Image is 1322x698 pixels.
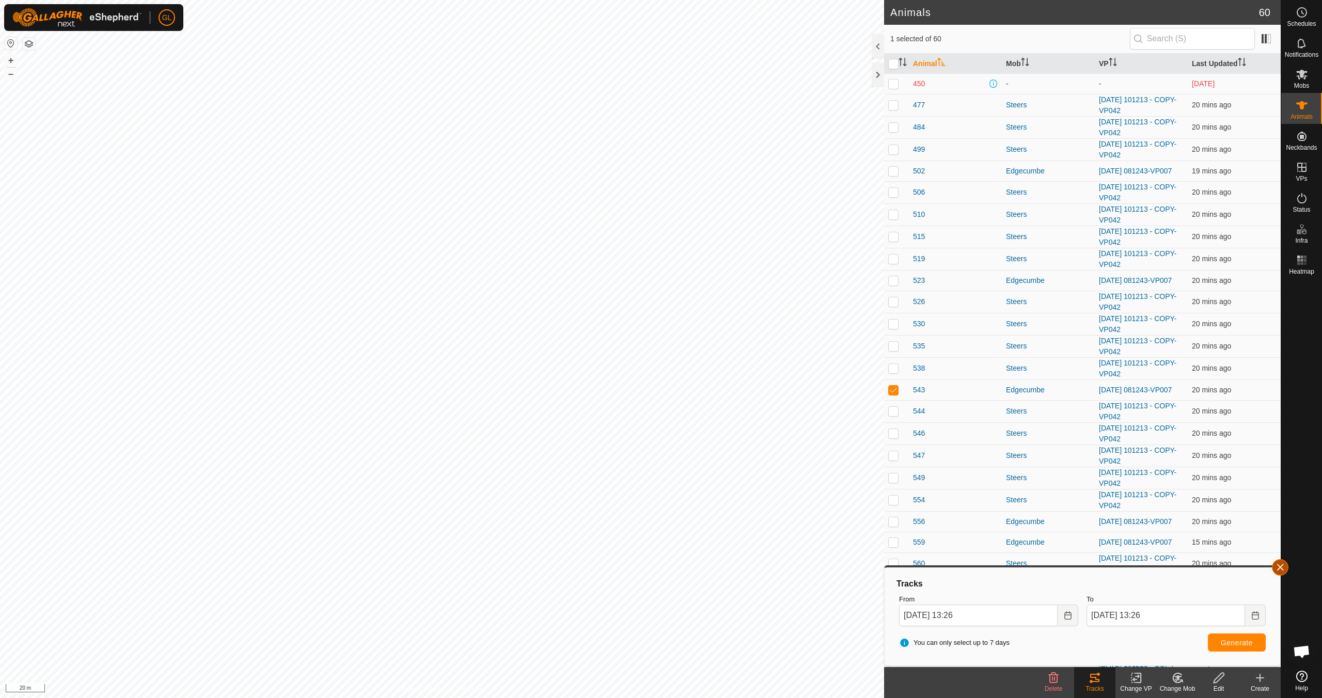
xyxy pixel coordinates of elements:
[1099,359,1176,378] a: [DATE] 101213 - COPY-VP042
[1006,537,1091,548] div: Edgecumbe
[1221,639,1253,647] span: Generate
[1192,496,1231,504] span: 11 Sept 2025, 1:06 pm
[913,558,925,569] span: 560
[913,231,925,242] span: 515
[1198,684,1239,693] div: Edit
[913,495,925,505] span: 554
[1293,207,1310,213] span: Status
[913,209,925,220] span: 510
[1006,319,1091,329] div: Steers
[1192,407,1231,415] span: 11 Sept 2025, 1:06 pm
[1099,205,1176,224] a: [DATE] 101213 - COPY-VP042
[895,578,1270,590] div: Tracks
[1239,684,1281,693] div: Create
[1192,297,1231,306] span: 11 Sept 2025, 1:06 pm
[913,144,925,155] span: 499
[1099,424,1176,443] a: [DATE] 101213 - COPY-VP042
[913,187,925,198] span: 506
[1045,685,1063,692] span: Delete
[1192,188,1231,196] span: 11 Sept 2025, 1:06 pm
[913,537,925,548] span: 559
[899,638,1010,648] span: You can only select up to 7 days
[1021,59,1029,68] p-sorticon: Activate to sort
[913,319,925,329] span: 530
[1192,232,1231,241] span: 11 Sept 2025, 1:06 pm
[1058,605,1078,626] button: Choose Date
[1006,209,1091,220] div: Steers
[913,516,925,527] span: 556
[1290,114,1313,120] span: Animals
[913,166,925,177] span: 502
[1192,320,1231,328] span: 11 Sept 2025, 1:06 pm
[890,34,1130,44] span: 1 selected of 60
[913,428,925,439] span: 546
[1192,80,1215,88] span: 2 Sept 2025, 4:36 pm
[1006,144,1091,155] div: Steers
[1109,59,1117,68] p-sorticon: Activate to sort
[1192,342,1231,350] span: 11 Sept 2025, 1:06 pm
[1130,28,1255,50] input: Search (S)
[899,594,1078,605] label: From
[1192,364,1231,372] span: 11 Sept 2025, 1:06 pm
[1099,468,1176,487] a: [DATE] 101213 - COPY-VP042
[1006,275,1091,286] div: Edgecumbe
[899,59,907,68] p-sorticon: Activate to sort
[1006,472,1091,483] div: Steers
[913,450,925,461] span: 547
[1099,292,1176,311] a: [DATE] 101213 - COPY-VP042
[1192,167,1231,175] span: 11 Sept 2025, 1:06 pm
[937,59,946,68] p-sorticon: Activate to sort
[1281,667,1322,695] a: Help
[1115,684,1157,693] div: Change VP
[1157,684,1198,693] div: Change Mob
[1259,5,1270,20] span: 60
[1192,429,1231,437] span: 11 Sept 2025, 1:06 pm
[1099,386,1172,394] a: [DATE] 081243-VP007
[913,385,925,395] span: 543
[1006,495,1091,505] div: Steers
[1099,227,1176,246] a: [DATE] 101213 - COPY-VP042
[162,12,172,23] span: GL
[1006,450,1091,461] div: Steers
[1245,605,1266,626] button: Choose Date
[1295,685,1308,691] span: Help
[1006,558,1091,569] div: Steers
[1006,122,1091,133] div: Steers
[12,8,141,27] img: Gallagher Logo
[913,472,925,483] span: 549
[913,253,925,264] span: 519
[1294,83,1309,89] span: Mobs
[1192,101,1231,109] span: 11 Sept 2025, 1:06 pm
[1099,554,1176,573] a: [DATE] 101213 - COPY-VP042
[1192,451,1231,459] span: 11 Sept 2025, 1:06 pm
[1289,268,1314,275] span: Heatmap
[1099,118,1176,137] a: [DATE] 101213 - COPY-VP042
[1099,140,1176,159] a: [DATE] 101213 - COPY-VP042
[1188,54,1281,74] th: Last Updated
[1192,386,1231,394] span: 11 Sept 2025, 1:06 pm
[1192,210,1231,218] span: 11 Sept 2025, 1:06 pm
[1006,428,1091,439] div: Steers
[1099,402,1176,421] a: [DATE] 101213 - COPY-VP042
[452,685,483,694] a: Contact Us
[1287,21,1316,27] span: Schedules
[1099,314,1176,334] a: [DATE] 101213 - COPY-VP042
[401,685,440,694] a: Privacy Policy
[1006,253,1091,264] div: Steers
[1192,123,1231,131] span: 11 Sept 2025, 1:06 pm
[1006,296,1091,307] div: Steers
[1296,176,1307,182] span: VPs
[1099,517,1172,526] a: [DATE] 081243-VP007
[1006,363,1091,374] div: Steers
[1208,633,1266,652] button: Generate
[1099,80,1101,88] app-display-virtual-paddock-transition: -
[913,122,925,133] span: 484
[1099,183,1176,202] a: [DATE] 101213 - COPY-VP042
[913,296,925,307] span: 526
[1006,341,1091,352] div: Steers
[909,54,1002,74] th: Animal
[1099,167,1172,175] a: [DATE] 081243-VP007
[1192,145,1231,153] span: 11 Sept 2025, 1:06 pm
[913,100,925,110] span: 477
[1006,231,1091,242] div: Steers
